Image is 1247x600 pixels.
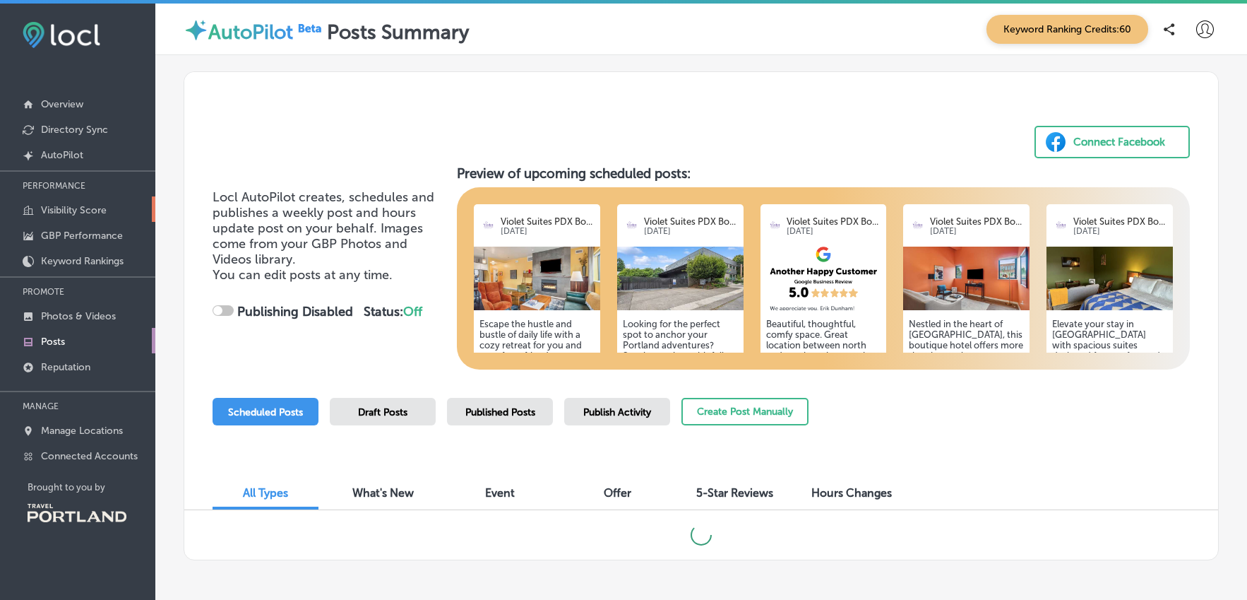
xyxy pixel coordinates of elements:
img: 73cad9ac-0ade-42be-8e57-af3dd92baa3b121-SE14thAve-Portland-601.jpg [617,247,744,310]
span: Locl AutoPilot creates, schedules and publishes a weekly post and hours update post on your behal... [213,189,434,267]
p: Violet Suites PDX Bo... [930,216,1024,227]
label: AutoPilot [208,20,293,44]
img: autopilot-icon [184,18,208,42]
p: Photos & Videos [41,310,116,322]
p: Violet Suites PDX Bo... [1073,216,1167,227]
p: Brought to you by [28,482,155,493]
img: logo [479,217,497,235]
span: Draft Posts [358,406,407,418]
p: Visibility Score [41,204,107,216]
h5: Elevate your stay in [GEOGRAPHIC_DATA] with spacious suites designed for comfort and convenience.... [1052,319,1167,478]
strong: Status: [364,304,422,319]
p: Manage Locations [41,425,123,437]
img: 175269856095e9b806-eaae-4d05-bd18-5176ee661af2_2024-11-05.jpg [903,247,1030,310]
p: Violet Suites PDX Bo... [644,216,738,227]
img: logo [1052,217,1070,235]
h5: Looking for the perfect spot to anchor your Portland adventures? Spacious suites with full kitche... [623,319,738,478]
span: All Types [243,486,288,500]
span: You can edit posts at any time. [213,267,393,283]
p: Violet Suites PDX Bo... [501,216,595,227]
img: Beta [293,20,327,35]
img: fda3e92497d09a02dc62c9cd864e3231.png [23,22,100,48]
label: Posts Summary [327,20,469,44]
img: c631af80-511c-43f6-8861-63ce613944c7.png [760,247,887,310]
p: Overview [41,98,83,110]
h5: Beautiful, thoughtful, comfy space. Great location between north and south options on the east si... [766,319,881,435]
img: logo [766,217,784,235]
p: [DATE] [1073,227,1167,236]
p: [DATE] [644,227,738,236]
span: What's New [352,486,414,500]
div: Connect Facebook [1073,131,1165,153]
img: logo [623,217,640,235]
span: Keyword Ranking Credits: 60 [986,15,1148,44]
span: Hours Changes [811,486,892,500]
p: [DATE] [787,227,881,236]
img: 17086563896dc97130-e79e-43b7-bb7b-ea1864a0b3b3_2024-02-21.jpg [1046,247,1173,310]
span: Event [485,486,515,500]
p: Reputation [41,361,90,373]
button: Create Post Manually [681,398,809,425]
img: Travel Portland [28,504,126,522]
p: Directory Sync [41,124,108,136]
button: Connect Facebook [1034,126,1190,158]
h5: Escape the hustle and bustle of daily life with a cozy retreat for you and your furry friends. Sp... [479,319,595,478]
h3: Preview of upcoming scheduled posts: [457,165,1190,182]
span: Offer [604,486,631,500]
img: cd15439e-9fd3-457f-9a60-945c43a35822007-SE14thAve-Portland-031.jpg [474,247,600,310]
p: AutoPilot [41,149,83,161]
p: Violet Suites PDX Bo... [787,216,881,227]
span: Publish Activity [583,406,651,418]
span: Published Posts [465,406,535,418]
img: logo [909,217,926,235]
p: [DATE] [501,227,595,236]
h5: Nestled in the heart of [GEOGRAPHIC_DATA], this boutique hotel offers more than just a place to s... [909,319,1024,478]
span: 5-Star Reviews [696,486,773,500]
p: GBP Performance [41,230,123,242]
p: Posts [41,336,65,348]
p: Keyword Rankings [41,255,124,267]
strong: Publishing Disabled [237,304,353,319]
p: Connected Accounts [41,450,138,462]
span: Scheduled Posts [228,406,303,418]
span: Off [403,304,422,319]
p: [DATE] [930,227,1024,236]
